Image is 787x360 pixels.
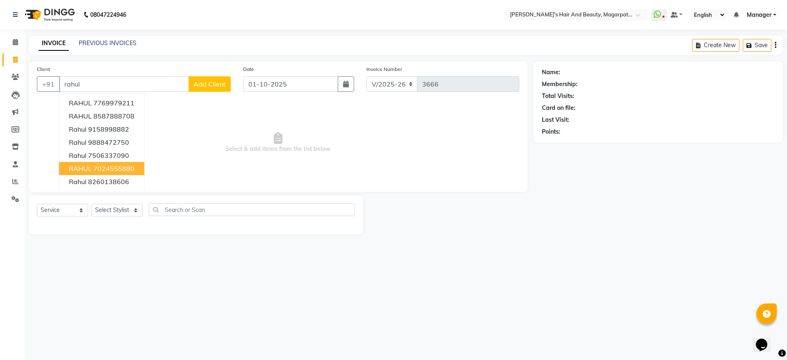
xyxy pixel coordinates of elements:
ngb-highlight: 7506337090 [88,151,129,159]
img: logo [21,3,77,26]
ngb-highlight: 8260138606 [88,178,129,186]
span: RAHUL [69,164,92,173]
span: rahul [69,178,86,186]
span: Add Client [193,80,226,88]
ngb-highlight: 7024555880 [93,164,134,173]
span: rahul [69,138,86,146]
label: Invoice Number [366,66,402,73]
b: 08047224946 [90,3,126,26]
ngb-highlight: 9158998882 [88,125,129,133]
div: Last Visit: [542,116,569,124]
div: Membership: [542,80,578,89]
div: Total Visits: [542,92,574,100]
button: Save [743,39,771,52]
button: Add Client [189,76,231,92]
button: Create New [692,39,739,52]
iframe: chat widget [753,327,779,352]
input: Search by Name/Mobile/Email/Code [59,76,189,92]
button: +91 [37,76,60,92]
span: Select & add items from the list below [37,102,519,184]
span: Rahul [69,151,86,159]
a: PREVIOUS INVOICES [79,39,136,47]
div: Name: [542,68,560,77]
span: Rahul [69,125,86,133]
a: INVOICE [39,36,69,51]
ngb-highlight: 7507022444 [88,191,129,199]
span: RAHUL [69,112,92,120]
span: Manager [747,11,771,19]
label: Client [37,66,50,73]
div: Card on file: [542,104,575,112]
ngb-highlight: 9888472750 [88,138,129,146]
span: RAHUL [69,99,92,107]
label: Date [243,66,254,73]
div: Points: [542,128,560,136]
input: Search or Scan [149,203,355,216]
ngb-highlight: 8587888708 [93,112,134,120]
span: rahul [69,191,86,199]
ngb-highlight: 7769979211 [93,99,134,107]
